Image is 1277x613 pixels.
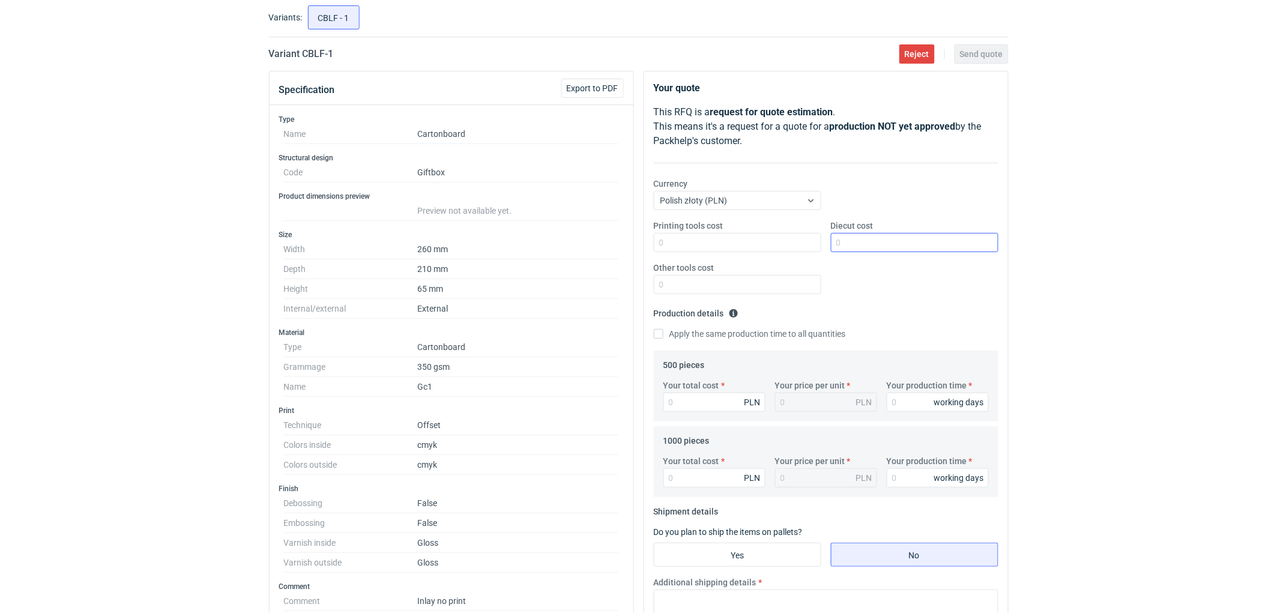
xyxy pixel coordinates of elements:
button: Send quote [955,44,1009,64]
div: PLN [744,472,761,484]
input: 0 [887,393,989,412]
input: 0 [654,233,821,252]
dt: Grammage [284,357,418,377]
dt: Embossing [284,513,418,533]
input: 0 [887,468,989,488]
span: Reject [905,50,929,58]
legend: 1000 pieces [663,431,710,445]
label: Other tools cost [654,262,714,274]
div: PLN [856,472,872,484]
strong: Your quote [654,82,701,94]
h3: Finish [279,484,624,494]
span: Export to PDF [567,84,618,92]
dd: Cartonboard [418,337,619,357]
label: No [831,543,998,567]
legend: 500 pieces [663,355,705,370]
label: Your price per unit [775,455,845,467]
dd: External [418,299,619,319]
div: PLN [744,396,761,408]
dt: Height [284,279,418,299]
h3: Size [279,230,624,240]
span: Polish złoty (PLN) [660,196,728,205]
strong: production NOT yet approved [830,121,956,132]
dd: Gc1 [418,377,619,397]
label: Do you plan to ship the items on pallets? [654,527,803,537]
dt: Type [284,337,418,357]
input: 0 [663,468,765,488]
label: Additional shipping details [654,576,756,588]
strong: request for quote estimation [710,106,833,118]
dd: 210 mm [418,259,619,279]
h3: Type [279,115,624,124]
h2: Variant CBLF - 1 [269,47,334,61]
h3: Comment [279,582,624,591]
dt: Name [284,377,418,397]
dd: cmyk [418,435,619,455]
input: 0 [663,393,765,412]
label: Your total cost [663,455,719,467]
dd: cmyk [418,455,619,475]
dt: Depth [284,259,418,279]
dt: Internal/external [284,299,418,319]
div: PLN [856,396,872,408]
dt: Code [284,163,418,183]
dd: False [418,513,619,533]
dt: Varnish inside [284,533,418,553]
label: Variants: [269,11,303,23]
dt: Technique [284,415,418,435]
dt: Name [284,124,418,144]
label: Your production time [887,455,967,467]
p: This RFQ is a . This means it's a request for a quote for a by the Packhelp's customer. [654,105,998,148]
button: Specification [279,76,335,104]
dd: Inlay no print [418,591,619,611]
dt: Colors inside [284,435,418,455]
dd: False [418,494,619,513]
label: Printing tools cost [654,220,723,232]
dd: Gloss [418,533,619,553]
h3: Print [279,406,624,415]
dd: Offset [418,415,619,435]
h3: Material [279,328,624,337]
legend: Production details [654,304,738,318]
div: working days [934,396,984,408]
dt: Colors outside [284,455,418,475]
button: Reject [899,44,935,64]
label: Yes [654,543,821,567]
h3: Product dimensions preview [279,192,624,201]
dt: Comment [284,591,418,611]
legend: Shipment details [654,502,719,516]
div: working days [934,472,984,484]
dd: Cartonboard [418,124,619,144]
span: Send quote [960,50,1003,58]
dd: 350 gsm [418,357,619,377]
input: 0 [654,275,821,294]
h3: Structural design [279,153,624,163]
input: 0 [831,233,998,252]
label: Your total cost [663,379,719,391]
dd: 260 mm [418,240,619,259]
dd: Gloss [418,553,619,573]
label: Apply the same production time to all quantities [654,328,846,340]
label: CBLF - 1 [308,5,360,29]
dt: Width [284,240,418,259]
label: Your production time [887,379,967,391]
dt: Varnish outside [284,553,418,573]
label: Your price per unit [775,379,845,391]
dd: Giftbox [418,163,619,183]
label: Currency [654,178,688,190]
dt: Debossing [284,494,418,513]
dd: 65 mm [418,279,619,299]
label: Diecut cost [831,220,874,232]
button: Export to PDF [561,79,624,98]
span: Preview not available yet. [418,206,512,216]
